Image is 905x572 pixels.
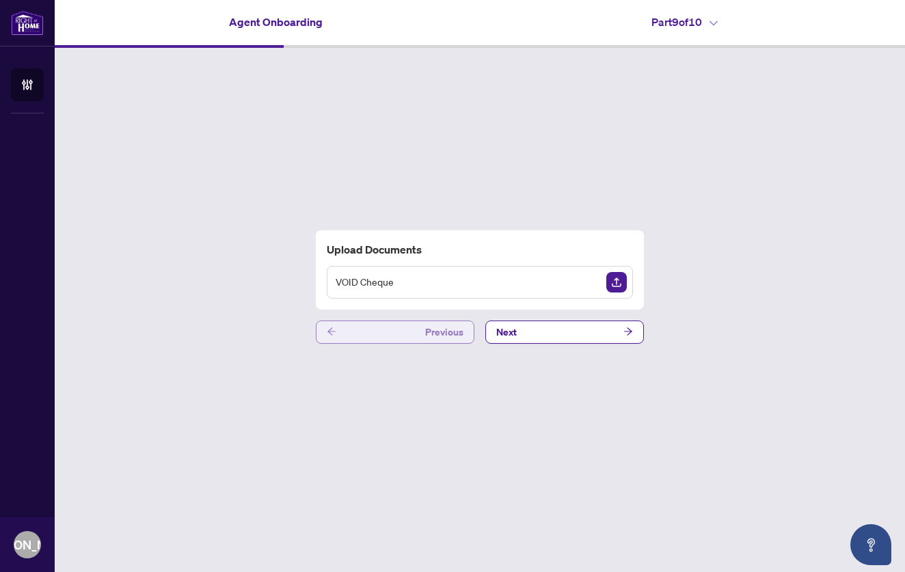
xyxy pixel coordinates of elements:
[11,10,44,36] img: logo
[485,321,644,344] button: Next
[606,272,627,292] img: Upload Document
[336,274,394,290] span: VOID Cheque
[850,524,891,565] button: Open asap
[651,14,718,30] h4: Part 9 of 10
[496,321,517,343] span: Next
[623,327,633,336] span: arrow-right
[425,321,463,343] span: Previous
[327,241,633,258] h4: Upload Documents
[316,321,474,344] button: Previous
[327,327,336,336] span: arrow-left
[229,14,323,30] h4: Agent Onboarding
